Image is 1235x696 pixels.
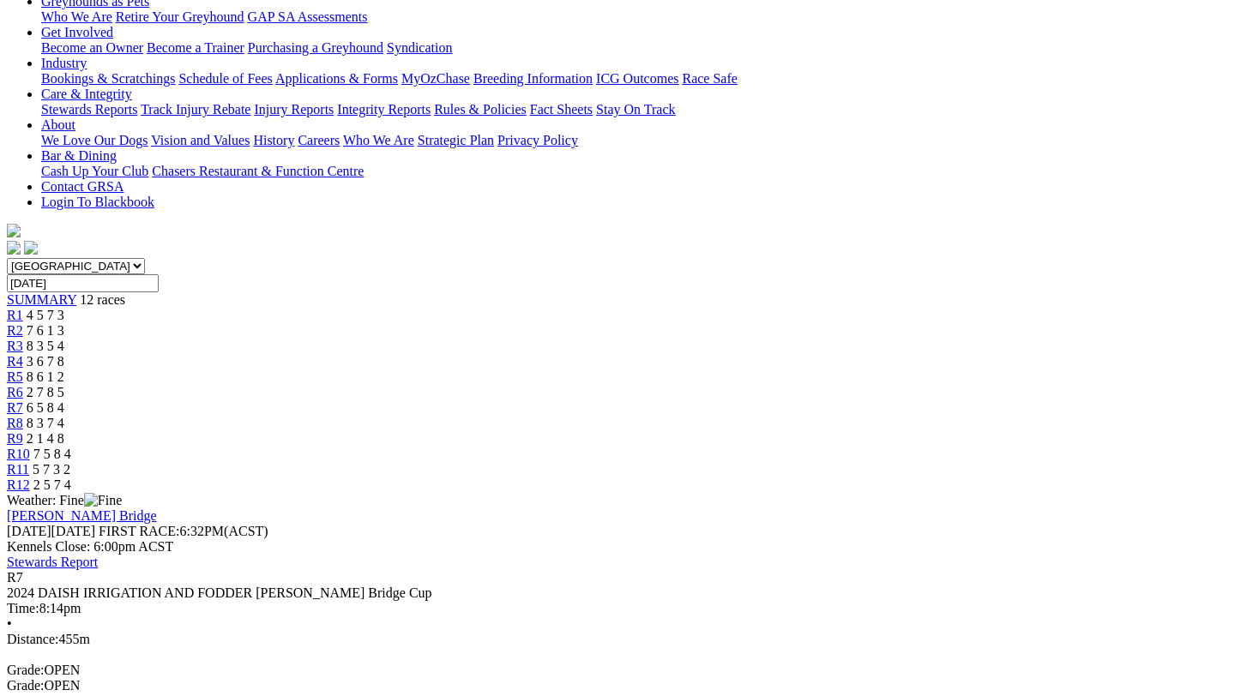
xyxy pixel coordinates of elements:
a: Care & Integrity [41,87,132,101]
a: Fact Sheets [530,102,593,117]
a: Chasers Restaurant & Function Centre [152,164,364,178]
a: Stay On Track [596,102,675,117]
a: Purchasing a Greyhound [248,40,383,55]
span: Distance: [7,632,58,646]
a: Breeding Information [473,71,593,86]
img: twitter.svg [24,241,38,255]
span: 3 6 7 8 [27,354,64,369]
a: Industry [41,56,87,70]
span: 8 6 1 2 [27,369,64,384]
a: R7 [7,400,23,415]
span: 6:32PM(ACST) [99,524,268,538]
img: logo-grsa-white.png [7,224,21,237]
div: Kennels Close: 6:00pm ACST [7,539,1228,555]
div: Greyhounds as Pets [41,9,1228,25]
span: • [7,616,12,631]
a: Bookings & Scratchings [41,71,175,86]
span: 7 6 1 3 [27,323,64,338]
a: Stewards Reports [41,102,137,117]
a: R9 [7,431,23,446]
a: R8 [7,416,23,430]
span: [DATE] [7,524,95,538]
a: Applications & Forms [275,71,398,86]
a: Integrity Reports [337,102,431,117]
a: [PERSON_NAME] Bridge [7,508,157,523]
span: 12 races [80,292,125,307]
span: Grade: [7,678,45,693]
span: 2 7 8 5 [27,385,64,399]
div: 8:14pm [7,601,1228,616]
a: Vision and Values [151,133,250,147]
a: R3 [7,339,23,353]
a: Rules & Policies [434,102,527,117]
div: About [41,133,1228,148]
img: Fine [84,493,122,508]
a: Schedule of Fees [178,71,272,86]
a: Become a Trainer [147,40,244,55]
a: R4 [7,354,23,369]
img: facebook.svg [7,241,21,255]
a: R6 [7,385,23,399]
a: GAP SA Assessments [248,9,368,24]
span: Grade: [7,663,45,677]
a: Retire Your Greyhound [116,9,244,24]
span: 7 5 8 4 [33,447,71,461]
a: Strategic Plan [418,133,494,147]
a: Careers [298,133,340,147]
a: ICG Outcomes [596,71,678,86]
div: Bar & Dining [41,164,1228,179]
span: 4 5 7 3 [27,308,64,322]
a: Bar & Dining [41,148,117,163]
div: OPEN [7,663,1228,678]
span: Weather: Fine [7,493,122,507]
a: Contact GRSA [41,179,123,194]
span: R7 [7,570,23,585]
a: About [41,117,75,132]
div: Industry [41,71,1228,87]
input: Select date [7,274,159,292]
span: 8 3 5 4 [27,339,64,353]
a: Stewards Report [7,555,98,569]
a: Who We Are [41,9,112,24]
a: Injury Reports [254,102,334,117]
span: Time: [7,601,39,615]
a: R1 [7,308,23,322]
a: Become an Owner [41,40,143,55]
a: R11 [7,462,29,477]
a: We Love Our Dogs [41,133,148,147]
a: R12 [7,477,30,492]
a: History [253,133,294,147]
a: Privacy Policy [497,133,578,147]
a: Login To Blackbook [41,195,154,209]
a: R10 [7,447,30,461]
span: [DATE] [7,524,51,538]
div: Get Involved [41,40,1228,56]
a: R2 [7,323,23,338]
span: 5 7 3 2 [33,462,70,477]
a: Race Safe [682,71,737,86]
a: Syndication [387,40,452,55]
span: FIRST RACE: [99,524,179,538]
a: R5 [7,369,23,384]
span: 6 5 8 4 [27,400,64,415]
a: SUMMARY [7,292,76,307]
a: Who We Are [343,133,414,147]
span: 2 1 4 8 [27,431,64,446]
div: Care & Integrity [41,102,1228,117]
a: Track Injury Rebate [141,102,250,117]
span: 8 3 7 4 [27,416,64,430]
div: 455m [7,632,1228,647]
